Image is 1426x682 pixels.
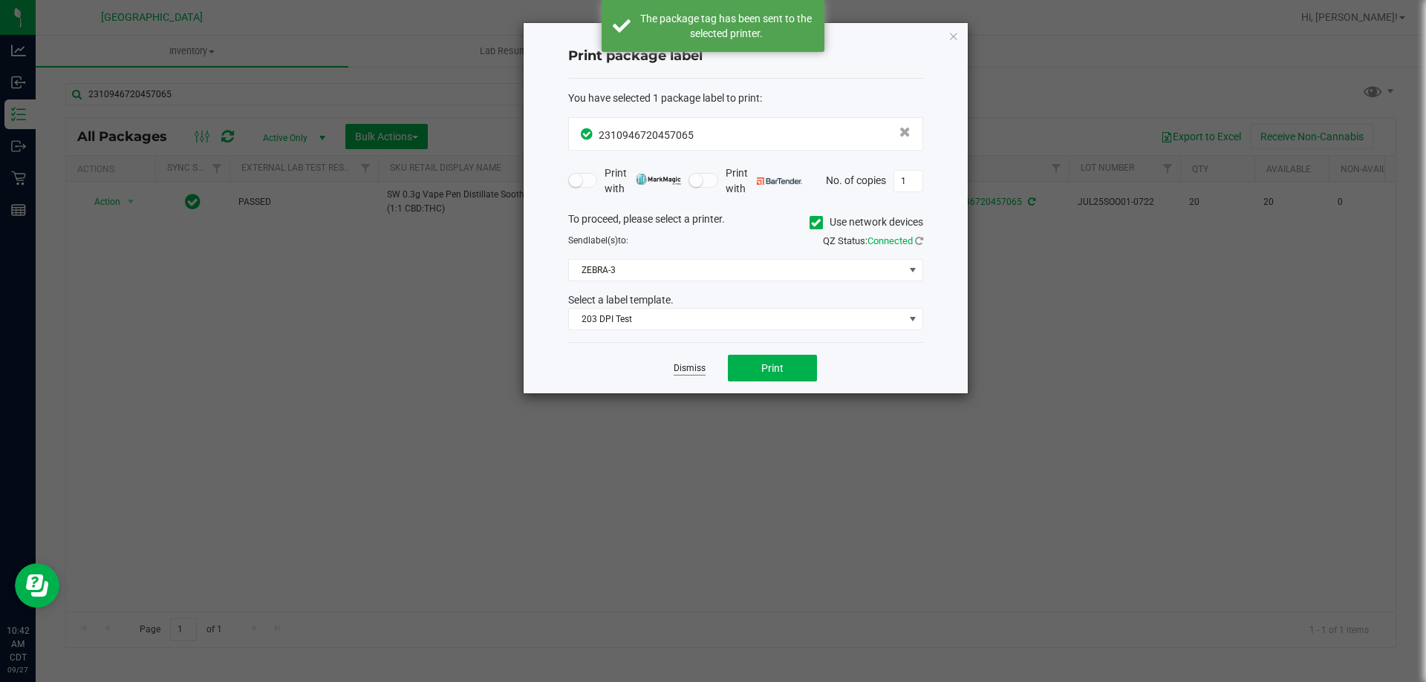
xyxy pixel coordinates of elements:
img: bartender.png [757,177,802,185]
div: To proceed, please select a printer. [557,212,934,234]
label: Use network devices [810,214,923,230]
span: Connected [867,235,913,246]
img: mark_magic_cybra.png [636,174,681,185]
button: Print [728,355,817,381]
span: 2310946720457065 [599,129,694,141]
div: Select a label template. [557,292,934,308]
span: Print with [726,165,802,197]
iframe: Resource center [15,563,59,608]
span: You have selected 1 package label to print [568,92,760,104]
span: Send to: [568,235,628,246]
span: Print [761,362,784,374]
a: Dismiss [674,362,706,375]
span: ZEBRA-3 [569,260,904,281]
span: No. of copies [826,174,886,186]
span: Print with [605,165,681,197]
h4: Print package label [568,47,923,66]
span: 203 DPI Test [569,309,904,329]
span: label(s) [588,235,618,246]
div: : [568,91,923,106]
span: In Sync [581,126,595,142]
div: The package tag has been sent to the selected printer. [639,11,813,41]
span: QZ Status: [823,235,923,246]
